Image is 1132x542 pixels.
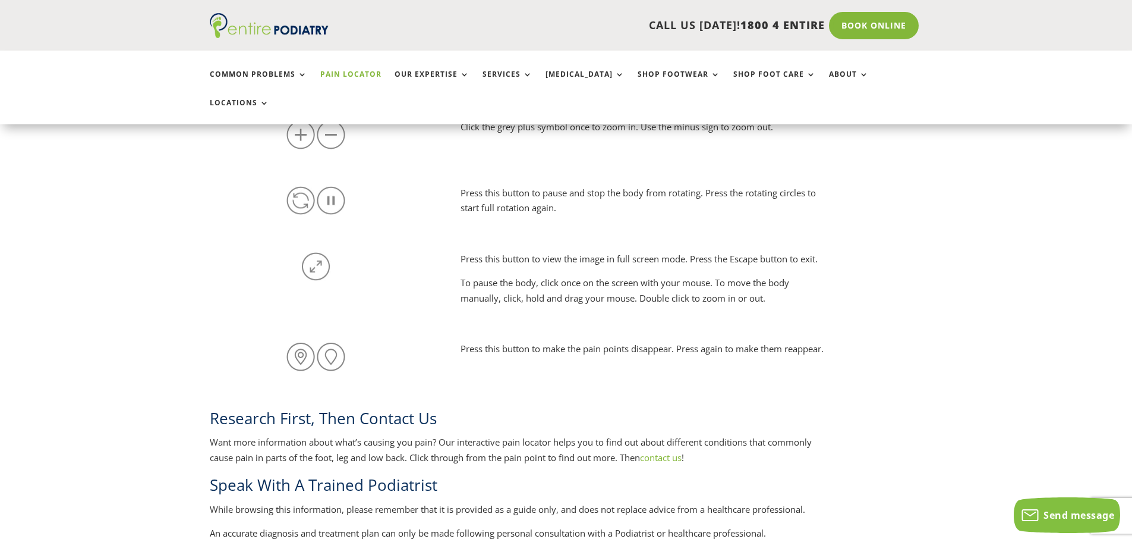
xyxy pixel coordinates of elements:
[210,408,818,435] h2: Research First, Then Contact Us
[320,70,381,96] a: Pain Locator
[210,13,329,38] img: logo (1)
[286,186,345,216] img: rotate-pause
[545,70,625,96] a: [MEDICAL_DATA]
[210,435,818,474] p: Want more information about what’s causing you pain? Our interactive pain locator helps you to fi...
[461,186,830,216] p: Press this button to pause and stop the body from rotating. Press the rotating circles to start f...
[286,252,345,282] img: fullscreen
[210,474,818,502] h2: Speak With A Trained Podiatrist
[461,252,830,276] p: Press this button to view the image in full screen mode. Press the Escape button to exit.
[461,275,830,306] p: To pause the body, click once on the screen with your mouse. To move the body manually, click, ho...
[740,18,825,32] span: 1800 4 ENTIRE
[640,452,682,463] a: contact us
[461,342,830,357] p: Press this button to make the pain points disappear. Press again to make them reappear.
[395,70,469,96] a: Our Expertise
[210,70,307,96] a: Common Problems
[483,70,532,96] a: Services
[829,70,869,96] a: About
[733,70,816,96] a: Shop Foot Care
[286,120,345,150] img: zoom-in-zoom-out
[210,29,329,40] a: Entire Podiatry
[1043,509,1114,522] span: Send message
[210,99,269,124] a: Locations
[210,502,818,527] p: While browsing this information, please remember that it is provided as a guide only, and does no...
[638,70,720,96] a: Shop Footwear
[461,120,830,135] p: Click the grey plus symbol once to zoom in. Use the minus sign to zoom out.
[829,12,919,39] a: Book Online
[374,18,825,33] p: CALL US [DATE]!
[286,342,345,372] img: hotspot
[1014,497,1120,533] button: Send message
